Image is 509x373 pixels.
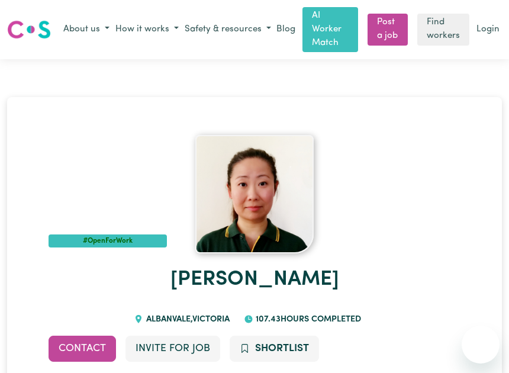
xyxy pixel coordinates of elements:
[195,135,314,253] img: Emily
[125,336,220,362] button: Invite for Job
[49,336,116,362] button: Contact
[49,234,167,247] div: #OpenForWork
[253,315,362,324] span: 107.43 hours completed
[49,135,460,253] a: Emily's profile picture'#OpenForWork
[7,16,51,43] a: Careseekers logo
[7,19,51,40] img: Careseekers logo
[462,326,500,364] iframe: Button to launch messaging window
[60,20,112,40] button: About us
[170,269,339,290] a: [PERSON_NAME]
[274,21,298,39] a: Blog
[368,14,408,46] a: Post a job
[474,21,502,39] a: Login
[230,336,319,362] button: Add to shortlist
[182,20,274,40] button: Safety & resources
[143,315,230,324] span: ALBANVALE , Victoria
[112,20,182,40] button: How it works
[417,14,469,46] a: Find workers
[255,343,309,353] span: Shortlist
[302,7,358,52] a: AI Worker Match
